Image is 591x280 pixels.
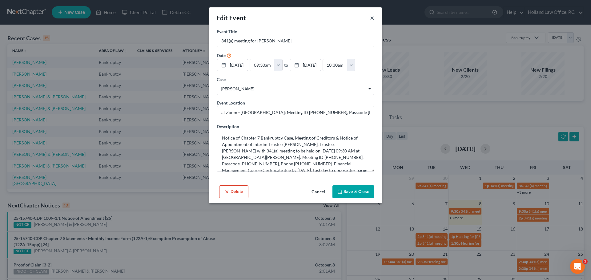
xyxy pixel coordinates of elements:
a: [DATE] [217,59,248,71]
input: Enter event name... [217,35,374,47]
button: Cancel [307,186,330,198]
a: [DATE] [290,59,321,71]
label: Case [217,76,226,83]
span: 1 [583,259,588,264]
label: Description [217,123,239,130]
input: -- : -- [323,59,348,71]
span: Event Title [217,29,237,34]
iframe: Intercom live chat [570,259,585,274]
input: Enter location... [217,106,374,118]
span: Select box activate [217,83,374,95]
label: to [284,62,288,68]
button: × [370,14,374,22]
button: Save & Close [332,185,374,198]
input: -- : -- [250,59,275,71]
button: Delete [219,185,248,198]
span: [PERSON_NAME] [221,86,370,92]
label: Date [217,52,226,59]
span: Edit Event [217,14,246,22]
label: Event Location [217,100,245,106]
